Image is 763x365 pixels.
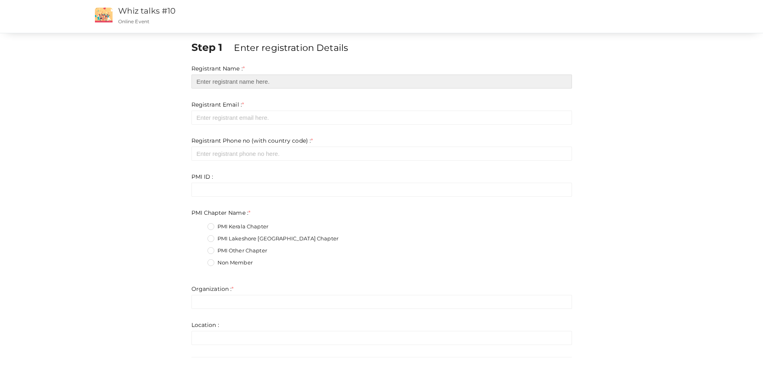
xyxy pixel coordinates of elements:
label: Registrant Email : [191,101,244,109]
label: PMI Other Chapter [207,247,267,255]
label: Organization : [191,285,234,293]
label: Enter registration Details [234,41,348,54]
label: PMI Kerala Chapter [207,223,269,231]
label: Registrant Phone no (with country code) : [191,137,313,145]
input: Enter registrant phone no here. [191,147,572,161]
label: Non Member [207,259,253,267]
label: PMI ID : [191,173,213,181]
label: Registrant Name : [191,65,245,73]
input: Enter registrant name here. [191,75,572,89]
img: event2.png [95,8,113,22]
label: Location : [191,321,219,329]
a: Whiz talks #10 [118,6,176,16]
label: PMI Chapter Name : [191,209,251,217]
input: Enter registrant email here. [191,111,572,125]
label: Step 1 [191,40,233,54]
label: PMI Lakeshore [GEOGRAPHIC_DATA] Chapter [207,235,338,243]
p: Online Event [118,18,500,25]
